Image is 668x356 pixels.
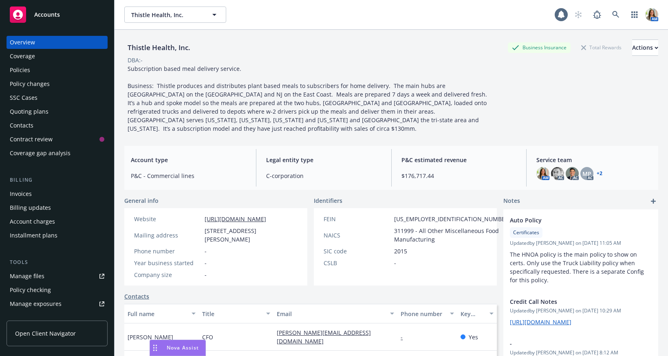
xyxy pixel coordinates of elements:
[324,231,391,240] div: NAICS
[401,333,409,341] a: -
[128,65,490,132] span: Subscription based meal delivery service. Business: Thistle produces and distributes plant based ...
[503,291,658,333] div: Credit Call NotesUpdatedby [PERSON_NAME] on [DATE] 10:29 AM[URL][DOMAIN_NAME]
[648,196,658,206] a: add
[570,7,586,23] a: Start snowing
[536,167,549,180] img: photo
[124,292,149,301] a: Contacts
[167,344,199,351] span: Nova Assist
[626,7,643,23] a: Switch app
[124,42,194,53] div: Thistle Health, Inc.
[503,209,658,291] div: Auto PolicyCertificatesUpdatedby [PERSON_NAME] on [DATE] 11:05 AMThe HNOA policy is the main poli...
[128,56,143,64] div: DBA: -
[277,329,371,345] a: [PERSON_NAME][EMAIL_ADDRESS][DOMAIN_NAME]
[632,40,658,56] button: Actions
[10,229,57,242] div: Installment plans
[199,304,273,323] button: Title
[131,11,202,19] span: Thistle Health, Inc.
[503,196,520,206] span: Notes
[401,156,517,164] span: P&C estimated revenue
[134,215,201,223] div: Website
[10,105,49,118] div: Quoting plans
[10,311,63,324] div: Manage certificates
[401,310,445,318] div: Phone number
[394,259,396,267] span: -
[632,40,658,55] div: Actions
[510,339,631,348] span: -
[7,258,108,266] div: Tools
[551,167,564,180] img: photo
[205,226,298,244] span: [STREET_ADDRESS][PERSON_NAME]
[124,7,226,23] button: Thistle Health, Inc.
[205,247,207,255] span: -
[266,156,381,164] span: Legal entity type
[394,215,511,223] span: [US_EMPLOYER_IDENTIFICATION_NUMBER]
[7,91,108,104] a: SSC Cases
[7,64,108,77] a: Policies
[10,283,51,297] div: Policy checking
[10,187,32,200] div: Invoices
[597,171,602,176] a: +2
[10,50,35,63] div: Coverage
[397,304,457,323] button: Phone number
[324,247,391,255] div: SIC code
[577,42,626,53] div: Total Rewards
[469,333,478,341] span: Yes
[10,133,53,146] div: Contract review
[324,215,391,223] div: FEIN
[15,329,76,338] span: Open Client Navigator
[7,147,108,160] a: Coverage gap analysis
[589,7,605,23] a: Report a Bug
[124,196,159,205] span: General info
[150,340,206,356] button: Nova Assist
[10,215,55,228] div: Account charges
[582,169,591,178] span: MP
[10,201,51,214] div: Billing updates
[134,231,201,240] div: Mailing address
[7,36,108,49] a: Overview
[134,259,201,267] div: Year business started
[7,3,108,26] a: Accounts
[202,310,261,318] div: Title
[10,64,30,77] div: Policies
[7,133,108,146] a: Contract review
[510,240,652,247] span: Updated by [PERSON_NAME] on [DATE] 11:05 AM
[277,310,386,318] div: Email
[7,229,108,242] a: Installment plans
[510,216,631,224] span: Auto Policy
[131,171,246,180] span: P&C - Commercial lines
[401,171,517,180] span: $176,717.44
[34,11,60,18] span: Accounts
[128,310,187,318] div: Full name
[7,77,108,90] a: Policy changes
[10,270,44,283] div: Manage files
[150,340,160,356] div: Drag to move
[394,226,511,244] span: 311999 - All Other Miscellaneous Food Manufacturing
[510,297,631,306] span: Credit Call Notes
[134,270,201,279] div: Company size
[10,147,71,160] div: Coverage gap analysis
[202,333,213,341] span: CFO
[266,171,381,180] span: C-corporation
[205,270,207,279] span: -
[536,156,652,164] span: Service team
[510,318,571,326] a: [URL][DOMAIN_NAME]
[7,119,108,132] a: Contacts
[7,201,108,214] a: Billing updates
[7,215,108,228] a: Account charges
[7,176,108,184] div: Billing
[7,283,108,297] a: Policy checking
[314,196,342,205] span: Identifiers
[510,251,646,284] span: The HNOA policy is the main policy to show on certs. Only use the Truck Liability policy when spe...
[566,167,579,180] img: photo
[7,50,108,63] a: Coverage
[394,247,407,255] span: 2015
[205,259,207,267] span: -
[7,187,108,200] a: Invoices
[10,36,35,49] div: Overview
[134,247,201,255] div: Phone number
[128,333,173,341] span: [PERSON_NAME]
[131,156,246,164] span: Account type
[7,297,108,310] a: Manage exposures
[513,229,539,236] span: Certificates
